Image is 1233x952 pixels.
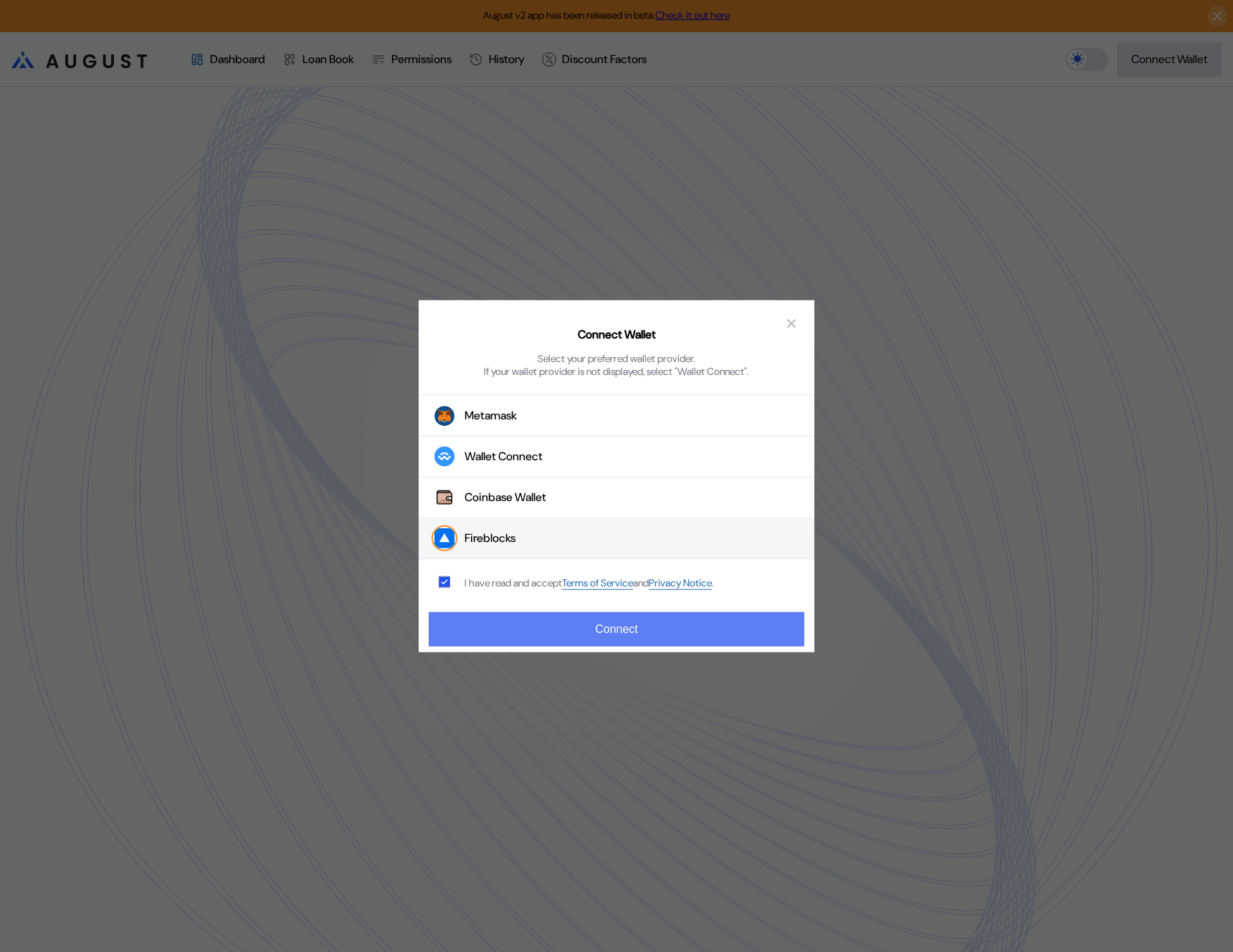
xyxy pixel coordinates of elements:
[780,312,803,335] button: close modal
[419,518,814,559] button: FireblocksFireblocks
[419,395,814,437] button: Metamask
[465,449,543,464] div: Wallet Connect
[562,576,633,590] a: Terms of Service
[578,327,656,342] h2: Connect Wallet
[465,530,515,546] div: Fireblocks
[434,487,454,508] img: Coinbase Wallet
[484,364,749,377] div: If your wallet provider is not displayed, select "Wallet Connect".
[465,576,714,590] div: I have read and accept .
[465,490,546,505] div: Coinbase Wallet
[434,528,454,548] img: Fireblocks
[538,351,695,364] div: Select your preferred wallet provider.
[465,408,517,423] div: Metamask
[419,477,814,518] button: Coinbase WalletCoinbase Wallet
[649,576,712,590] a: Privacy Notice
[429,611,804,646] button: Connect
[419,437,814,477] button: Wallet Connect
[633,576,649,589] span: and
